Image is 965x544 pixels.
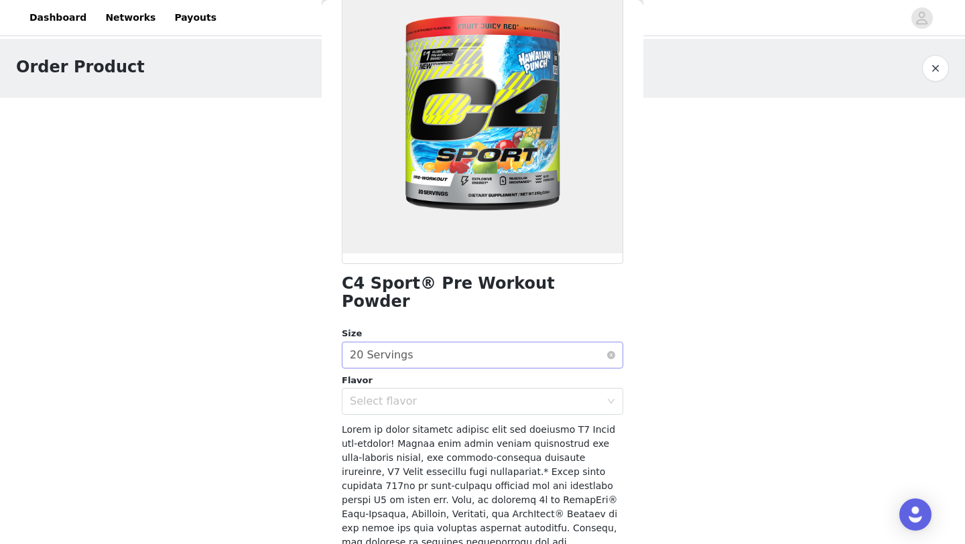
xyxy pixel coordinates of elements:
a: Payouts [166,3,224,33]
div: Select flavor [350,395,600,408]
h1: Order Product [16,55,145,79]
div: Flavor [342,374,623,387]
h1: C4 Sport® Pre Workout Powder [342,275,623,311]
div: Size [342,327,623,340]
i: icon: close-circle [607,351,615,359]
div: avatar [915,7,928,29]
div: 20 Servings [350,342,413,368]
a: Networks [97,3,164,33]
div: Open Intercom Messenger [899,498,931,531]
a: Dashboard [21,3,94,33]
i: icon: down [607,397,615,407]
